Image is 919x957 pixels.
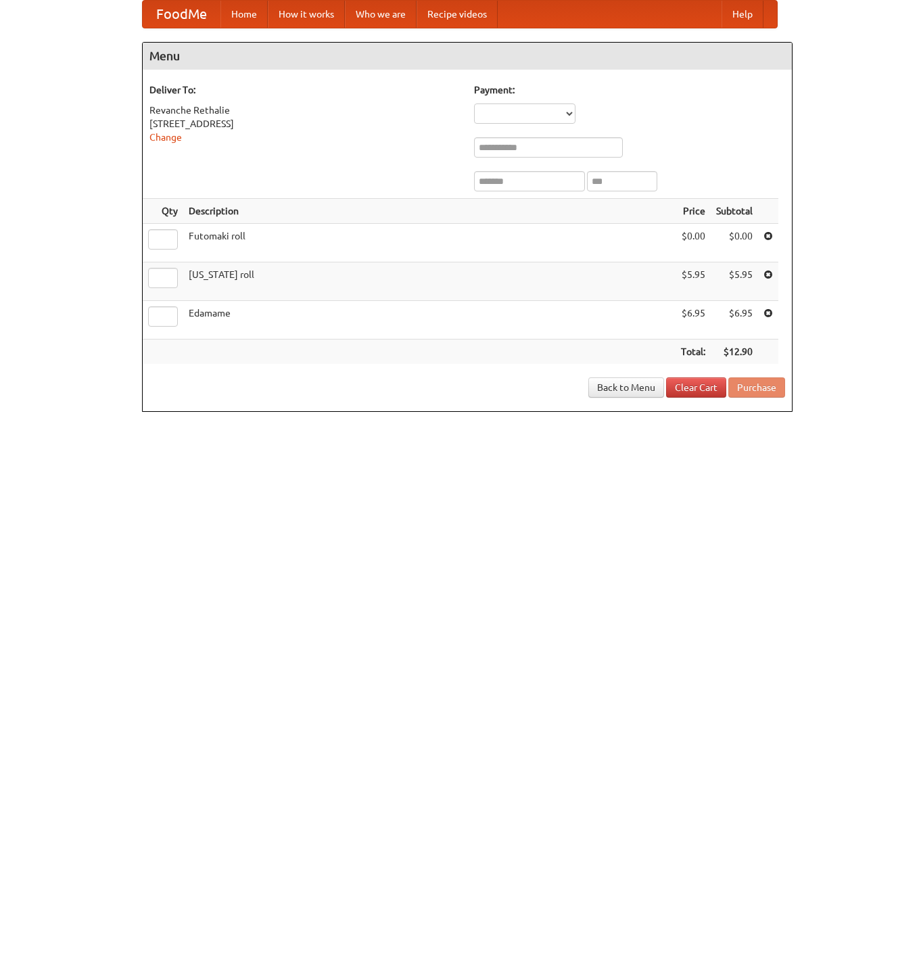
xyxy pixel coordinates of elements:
[149,117,461,131] div: [STREET_ADDRESS]
[711,340,758,365] th: $12.90
[149,83,461,97] h5: Deliver To:
[722,1,763,28] a: Help
[149,132,182,143] a: Change
[183,262,676,301] td: [US_STATE] roll
[676,340,711,365] th: Total:
[143,1,220,28] a: FoodMe
[666,377,726,398] a: Clear Cart
[143,199,183,224] th: Qty
[345,1,417,28] a: Who we are
[711,262,758,301] td: $5.95
[143,43,792,70] h4: Menu
[417,1,498,28] a: Recipe videos
[711,301,758,340] td: $6.95
[183,199,676,224] th: Description
[728,377,785,398] button: Purchase
[588,377,664,398] a: Back to Menu
[474,83,785,97] h5: Payment:
[676,301,711,340] td: $6.95
[676,199,711,224] th: Price
[183,224,676,262] td: Futomaki roll
[711,199,758,224] th: Subtotal
[268,1,345,28] a: How it works
[711,224,758,262] td: $0.00
[220,1,268,28] a: Home
[149,103,461,117] div: Revanche Rethalie
[676,262,711,301] td: $5.95
[676,224,711,262] td: $0.00
[183,301,676,340] td: Edamame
